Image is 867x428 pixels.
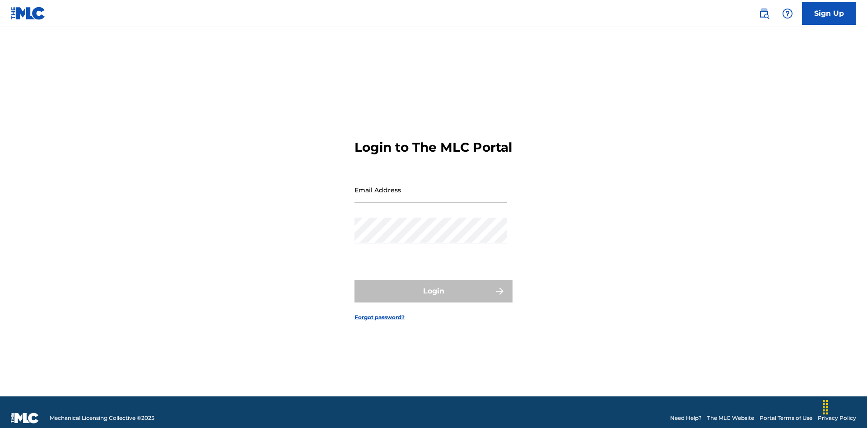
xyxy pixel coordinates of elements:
a: The MLC Website [707,414,754,422]
a: Sign Up [802,2,856,25]
iframe: Chat Widget [822,385,867,428]
a: Forgot password? [354,313,405,321]
div: Help [778,5,797,23]
a: Public Search [755,5,773,23]
img: help [782,8,793,19]
h3: Login to The MLC Portal [354,140,512,155]
img: logo [11,413,39,423]
span: Mechanical Licensing Collective © 2025 [50,414,154,422]
a: Need Help? [670,414,702,422]
img: MLC Logo [11,7,46,20]
img: search [759,8,769,19]
a: Privacy Policy [818,414,856,422]
a: Portal Terms of Use [760,414,812,422]
div: Drag [818,394,833,421]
